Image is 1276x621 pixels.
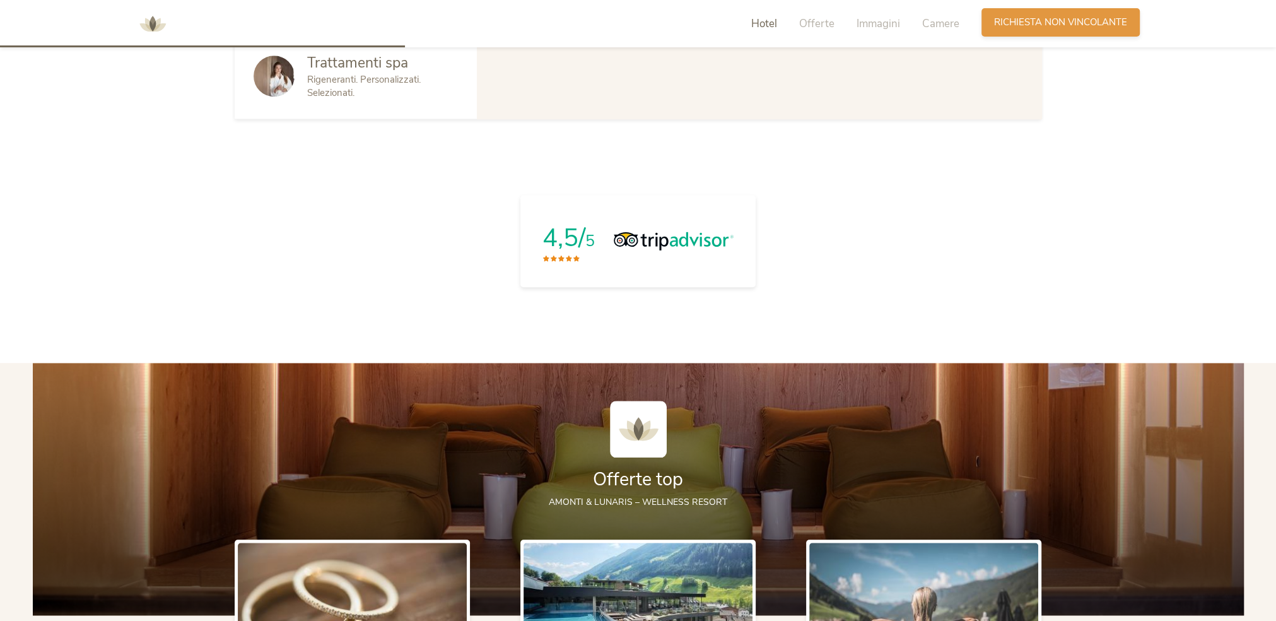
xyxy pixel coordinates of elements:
[549,496,727,508] span: AMONTI & LUNARIS – wellness resort
[593,467,683,492] span: Offerte top
[799,16,834,31] span: Offerte
[857,16,900,31] span: Immagini
[307,53,408,73] span: Trattamenti spa
[307,73,421,99] span: Rigeneranti. Personalizzati. Selezionati.
[542,221,585,255] span: 4,5/
[922,16,959,31] span: Camere
[751,16,777,31] span: Hotel
[994,16,1127,29] span: Richiesta non vincolante
[610,401,667,458] img: AMONTI & LUNARIS Wellnessresort
[585,230,595,252] span: 5
[520,195,756,287] a: 4,5/5Tripadvisor
[614,232,734,251] img: Tripadvisor
[134,5,172,43] img: AMONTI & LUNARIS Wellnessresort
[134,19,172,28] a: AMONTI & LUNARIS Wellnessresort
